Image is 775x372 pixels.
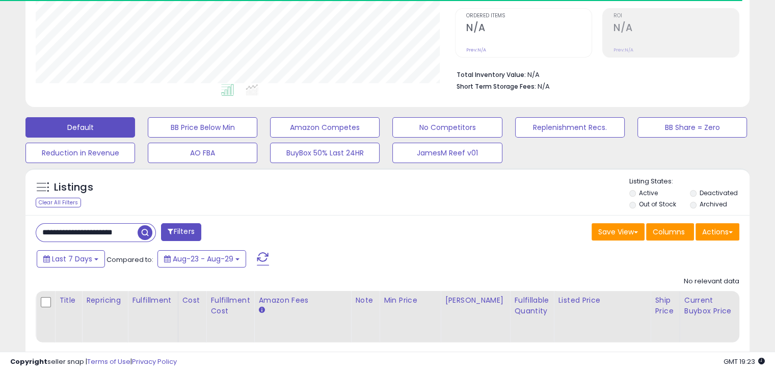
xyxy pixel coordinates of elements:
[148,143,257,163] button: AO FBA
[86,295,123,306] div: Repricing
[87,357,130,366] a: Terms of Use
[639,189,658,197] label: Active
[653,227,685,237] span: Columns
[558,295,646,306] div: Listed Price
[54,180,93,195] h5: Listings
[157,250,246,268] button: Aug-23 - Aug-29
[515,117,625,138] button: Replenishment Recs.
[161,223,201,241] button: Filters
[270,143,380,163] button: BuyBox 50% Last 24HR
[457,82,536,91] b: Short Term Storage Fees:
[132,295,173,306] div: Fulfillment
[37,250,105,268] button: Last 7 Days
[699,189,737,197] label: Deactivated
[637,117,747,138] button: BB Share = Zero
[106,255,153,264] span: Compared to:
[10,357,47,366] strong: Copyright
[538,82,550,91] span: N/A
[392,143,502,163] button: JamesM Reef v01
[457,70,526,79] b: Total Inventory Value:
[445,295,505,306] div: [PERSON_NAME]
[724,357,765,366] span: 2025-09-6 19:23 GMT
[646,223,694,241] button: Columns
[182,295,202,306] div: Cost
[258,295,346,306] div: Amazon Fees
[52,254,92,264] span: Last 7 Days
[684,277,739,286] div: No relevant data
[36,198,81,207] div: Clear All Filters
[173,254,233,264] span: Aug-23 - Aug-29
[466,22,592,36] h2: N/A
[655,295,675,316] div: Ship Price
[592,223,645,241] button: Save View
[25,117,135,138] button: Default
[613,13,739,19] span: ROI
[59,295,77,306] div: Title
[466,13,592,19] span: Ordered Items
[466,47,486,53] small: Prev: N/A
[639,200,676,208] label: Out of Stock
[10,357,177,367] div: seller snap | |
[25,143,135,163] button: Reduction in Revenue
[514,295,549,316] div: Fulfillable Quantity
[258,306,264,315] small: Amazon Fees.
[696,223,739,241] button: Actions
[148,117,257,138] button: BB Price Below Min
[699,200,727,208] label: Archived
[613,22,739,36] h2: N/A
[210,295,250,316] div: Fulfillment Cost
[613,47,633,53] small: Prev: N/A
[384,295,436,306] div: Min Price
[355,295,375,306] div: Note
[270,117,380,138] button: Amazon Competes
[629,177,750,187] p: Listing States:
[132,357,177,366] a: Privacy Policy
[392,117,502,138] button: No Competitors
[457,68,732,80] li: N/A
[684,295,737,316] div: Current Buybox Price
